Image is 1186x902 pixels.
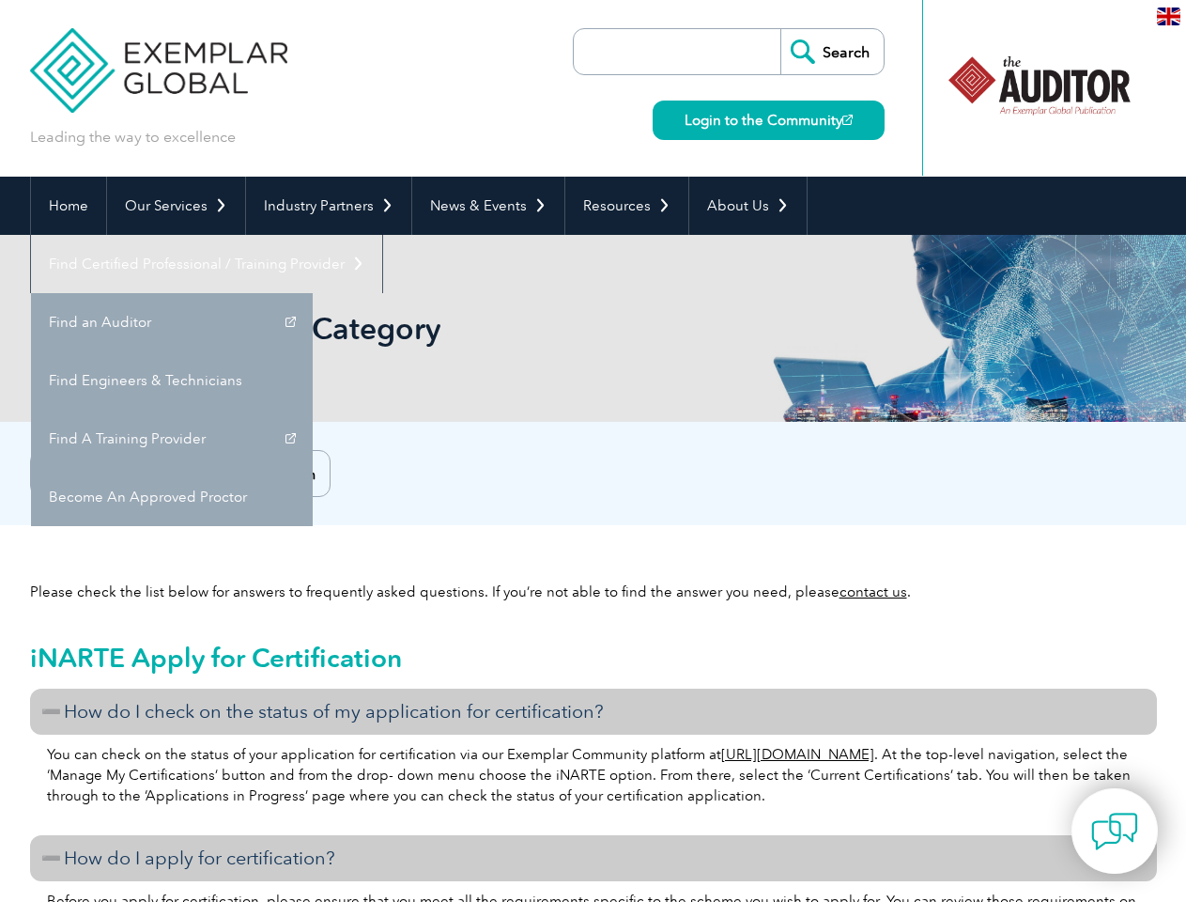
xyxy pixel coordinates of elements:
a: Find Engineers & Technicians [31,351,313,410]
h1: Browse All FAQs by Category [30,310,751,347]
a: Find A Training Provider [31,410,313,468]
img: en [1157,8,1180,25]
p: You can check on the status of your application for certification via our Exemplar Community plat... [47,744,1140,806]
a: Login to the Community [653,101,885,140]
a: Industry Partners [246,177,411,235]
a: Find an Auditor [31,293,313,351]
a: Home [31,177,106,235]
a: Resources [565,177,688,235]
h3: How do I check on the status of my application for certification? [30,689,1157,735]
a: About Us [689,177,807,235]
img: contact-chat.png [1091,808,1138,855]
a: contact us [839,583,907,600]
p: Leading the way to excellence [30,127,236,148]
img: open_square.png [842,115,853,125]
p: Please check the list below for answers to frequently asked questions. If you’re not able to find... [30,582,1157,602]
a: [URL][DOMAIN_NAME] [721,746,874,763]
h2: iNARTE Apply for Certification [30,643,1157,673]
a: Find Certified Professional / Training Provider [31,235,382,293]
h3: How do I apply for certification? [30,835,1157,881]
a: Our Services [107,177,245,235]
a: Become An Approved Proctor [31,468,313,526]
a: News & Events [412,177,564,235]
input: Search [780,29,884,74]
